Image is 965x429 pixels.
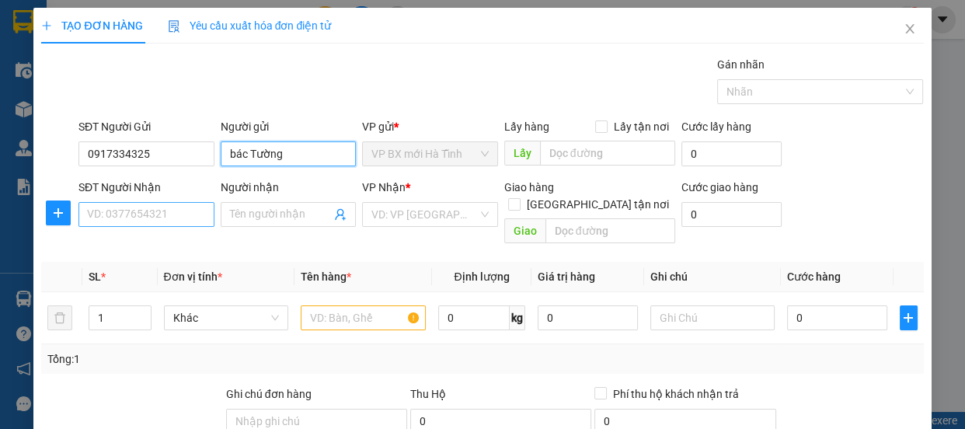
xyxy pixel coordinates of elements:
[787,270,841,283] span: Cước hàng
[607,385,745,403] span: Phí thu hộ khách nhận trả
[681,120,751,133] label: Cước lấy hàng
[888,8,932,51] button: Close
[47,207,70,219] span: plus
[644,262,782,292] th: Ghi chú
[334,208,347,221] span: user-add
[540,141,675,166] input: Dọc đường
[78,118,214,135] div: SĐT Người Gửi
[221,179,357,196] div: Người nhận
[168,19,332,32] span: Yêu cầu xuất hóa đơn điện tử
[904,23,916,35] span: close
[47,305,72,330] button: delete
[608,118,675,135] span: Lấy tận nơi
[173,306,280,330] span: Khác
[362,181,406,194] span: VP Nhận
[221,118,357,135] div: Người gửi
[168,20,180,33] img: icon
[650,305,775,330] input: Ghi Chú
[46,201,71,225] button: plus
[371,142,489,166] span: VP BX mới Hà Tĩnh
[504,141,540,166] span: Lấy
[504,218,545,243] span: Giao
[301,270,351,283] span: Tên hàng
[538,270,595,283] span: Giá trị hàng
[681,141,782,166] input: Cước lấy hàng
[226,388,312,400] label: Ghi chú đơn hàng
[510,305,525,330] span: kg
[410,388,446,400] span: Thu Hộ
[901,312,917,324] span: plus
[521,196,675,213] span: [GEOGRAPHIC_DATA] tận nơi
[362,118,498,135] div: VP gửi
[900,305,918,330] button: plus
[545,218,675,243] input: Dọc đường
[41,19,142,32] span: TẠO ĐƠN HÀNG
[301,305,426,330] input: VD: Bàn, Ghế
[47,351,374,368] div: Tổng: 1
[681,202,782,227] input: Cước giao hàng
[681,181,758,194] label: Cước giao hàng
[538,305,638,330] input: 0
[41,20,52,31] span: plus
[78,179,214,196] div: SĐT Người Nhận
[454,270,509,283] span: Định lượng
[89,270,101,283] span: SL
[504,120,549,133] span: Lấy hàng
[164,270,222,283] span: Đơn vị tính
[504,181,554,194] span: Giao hàng
[717,58,765,71] label: Gán nhãn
